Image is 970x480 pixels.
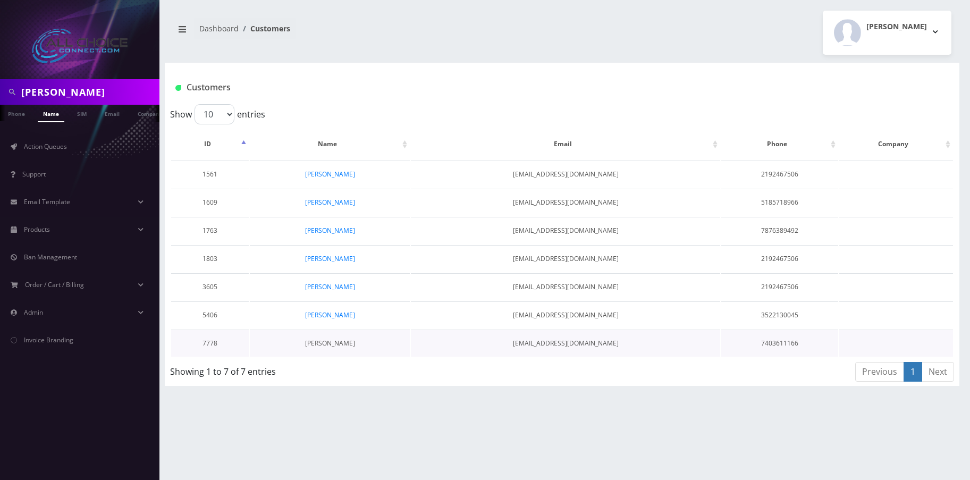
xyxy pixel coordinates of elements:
[22,170,46,179] span: Support
[411,217,720,244] td: [EMAIL_ADDRESS][DOMAIN_NAME]
[411,330,720,357] td: [EMAIL_ADDRESS][DOMAIN_NAME]
[132,105,168,121] a: Company
[170,104,265,124] label: Show entries
[72,105,92,121] a: SIM
[305,170,355,179] a: [PERSON_NAME]
[24,197,70,206] span: Email Template
[411,301,720,329] td: [EMAIL_ADDRESS][DOMAIN_NAME]
[721,245,838,272] td: 2192467506
[305,254,355,263] a: [PERSON_NAME]
[24,335,73,344] span: Invoice Branding
[32,29,128,63] img: All Choice Connect
[199,23,239,33] a: Dashboard
[305,198,355,207] a: [PERSON_NAME]
[411,161,720,188] td: [EMAIL_ADDRESS][DOMAIN_NAME]
[411,245,720,272] td: [EMAIL_ADDRESS][DOMAIN_NAME]
[721,330,838,357] td: 7403611166
[171,301,249,329] td: 5406
[171,273,249,300] td: 3605
[171,189,249,216] td: 1609
[38,105,64,122] a: Name
[721,161,838,188] td: 2192467506
[721,189,838,216] td: 5185718966
[170,361,489,378] div: Showing 1 to 7 of 7 entries
[99,105,125,121] a: Email
[305,339,355,348] a: [PERSON_NAME]
[721,301,838,329] td: 3522130045
[171,245,249,272] td: 1803
[922,362,954,382] a: Next
[411,129,720,159] th: Email: activate to sort column ascending
[823,11,951,55] button: [PERSON_NAME]
[305,226,355,235] a: [PERSON_NAME]
[171,330,249,357] td: 7778
[721,273,838,300] td: 2192467506
[24,252,77,262] span: Ban Management
[839,129,953,159] th: Company: activate to sort column ascending
[195,104,234,124] select: Showentries
[411,189,720,216] td: [EMAIL_ADDRESS][DOMAIN_NAME]
[24,308,43,317] span: Admin
[3,105,30,121] a: Phone
[24,225,50,234] span: Products
[171,161,249,188] td: 1561
[24,142,67,151] span: Action Queues
[866,22,927,31] h2: [PERSON_NAME]
[173,18,554,48] nav: breadcrumb
[721,217,838,244] td: 7876389492
[305,282,355,291] a: [PERSON_NAME]
[250,129,410,159] th: Name: activate to sort column ascending
[411,273,720,300] td: [EMAIL_ADDRESS][DOMAIN_NAME]
[171,129,249,159] th: ID: activate to sort column descending
[21,82,157,102] input: Search in Company
[25,280,84,289] span: Order / Cart / Billing
[239,23,290,34] li: Customers
[175,82,817,92] h1: Customers
[171,217,249,244] td: 1763
[855,362,904,382] a: Previous
[904,362,922,382] a: 1
[305,310,355,319] a: [PERSON_NAME]
[721,129,838,159] th: Phone: activate to sort column ascending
